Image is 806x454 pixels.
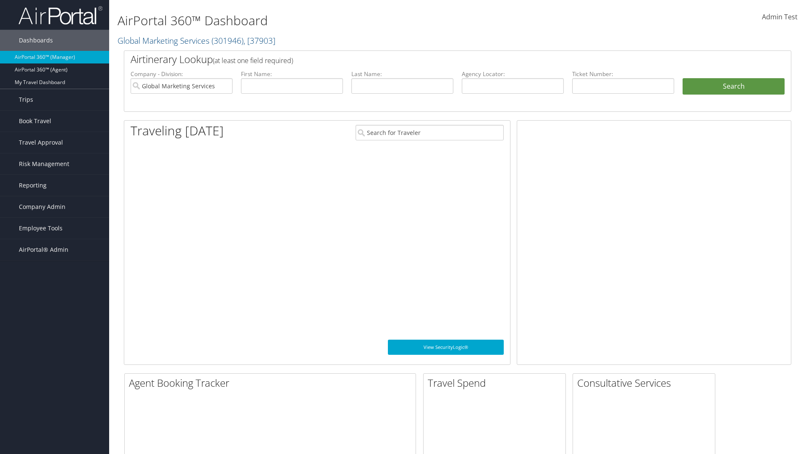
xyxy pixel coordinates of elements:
[18,5,102,25] img: airportal-logo.png
[19,30,53,51] span: Dashboards
[388,340,504,355] a: View SecurityLogic®
[131,70,233,78] label: Company - Division:
[19,89,33,110] span: Trips
[241,70,343,78] label: First Name:
[577,376,715,390] h2: Consultative Services
[129,376,416,390] h2: Agent Booking Tracker
[19,175,47,196] span: Reporting
[243,35,275,46] span: , [ 37903 ]
[572,70,674,78] label: Ticket Number:
[19,153,69,174] span: Risk Management
[762,4,798,30] a: Admin Test
[351,70,453,78] label: Last Name:
[212,35,243,46] span: ( 301946 )
[118,12,571,29] h1: AirPortal 360™ Dashboard
[118,35,275,46] a: Global Marketing Services
[19,239,68,260] span: AirPortal® Admin
[19,196,65,217] span: Company Admin
[131,52,729,66] h2: Airtinerary Lookup
[19,218,63,239] span: Employee Tools
[213,56,293,65] span: (at least one field required)
[356,125,504,140] input: Search for Traveler
[683,78,785,95] button: Search
[19,111,51,132] span: Book Travel
[131,122,224,140] h1: Traveling [DATE]
[19,132,63,153] span: Travel Approval
[428,376,565,390] h2: Travel Spend
[462,70,564,78] label: Agency Locator:
[762,12,798,21] span: Admin Test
